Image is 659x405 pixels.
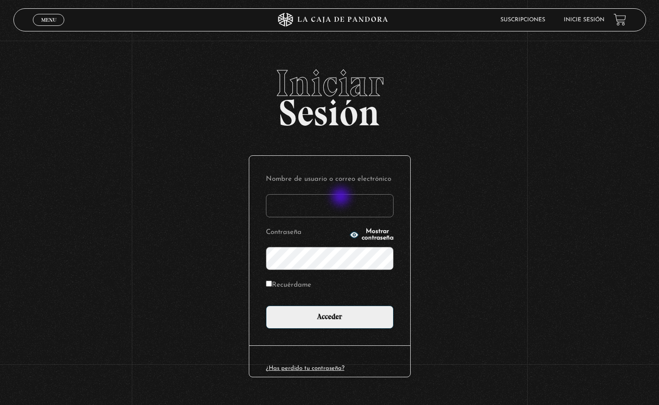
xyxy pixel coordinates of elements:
[266,172,394,187] label: Nombre de usuario o correo electrónico
[266,281,272,287] input: Recuérdame
[266,306,394,329] input: Acceder
[564,17,604,23] a: Inicie sesión
[266,278,311,293] label: Recuérdame
[614,13,626,26] a: View your shopping cart
[266,226,347,240] label: Contraseña
[266,365,345,371] a: ¿Has perdido tu contraseña?
[41,17,56,23] span: Menu
[13,65,646,124] h2: Sesión
[38,25,60,31] span: Cerrar
[500,17,545,23] a: Suscripciones
[350,228,394,241] button: Mostrar contraseña
[362,228,394,241] span: Mostrar contraseña
[13,65,646,102] span: Iniciar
